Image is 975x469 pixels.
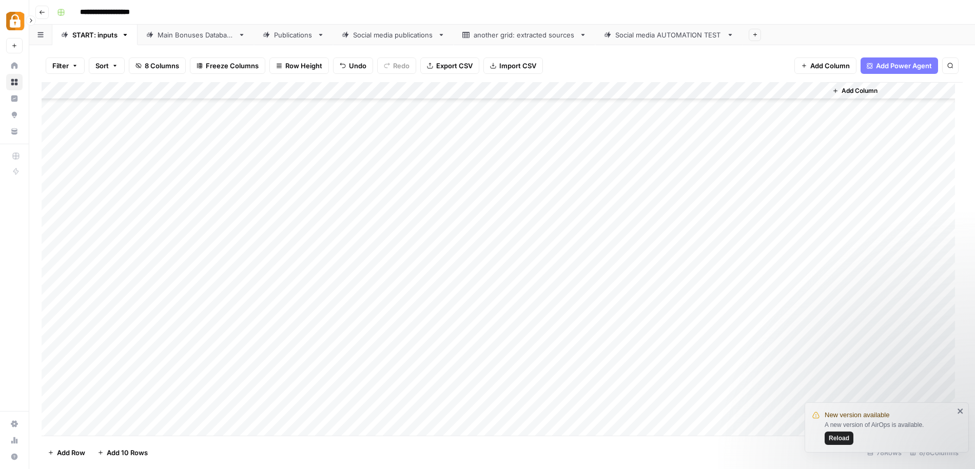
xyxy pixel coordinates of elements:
button: Filter [46,57,85,74]
span: Add Column [810,61,850,71]
a: Opportunities [6,107,23,123]
button: Workspace: Adzz [6,8,23,34]
span: Redo [393,61,410,71]
a: Social media AUTOMATION TEST [595,25,743,45]
button: Import CSV [483,57,543,74]
a: Home [6,57,23,74]
button: Add Column [828,84,882,97]
a: Main Bonuses Database [138,25,254,45]
a: Social media publications [333,25,454,45]
button: Add Power Agent [861,57,938,74]
a: Usage [6,432,23,448]
span: Sort [95,61,109,71]
span: Add Row [57,447,85,458]
span: Add Column [842,86,878,95]
button: Export CSV [420,57,479,74]
button: Add Column [794,57,856,74]
div: Social media AUTOMATION TEST [615,30,723,40]
span: Row Height [285,61,322,71]
a: Insights [6,90,23,107]
span: Add 10 Rows [107,447,148,458]
span: Export CSV [436,61,473,71]
button: Freeze Columns [190,57,265,74]
div: Publications [274,30,313,40]
button: Sort [89,57,125,74]
span: Add Power Agent [876,61,932,71]
button: Undo [333,57,373,74]
a: START: inputs [52,25,138,45]
button: Row Height [269,57,329,74]
a: Your Data [6,123,23,140]
button: Help + Support [6,448,23,465]
a: Publications [254,25,333,45]
img: Adzz Logo [6,12,25,30]
button: 8 Columns [129,57,186,74]
a: another grid: extracted sources [454,25,595,45]
span: 8 Columns [145,61,179,71]
a: Settings [6,416,23,432]
span: Freeze Columns [206,61,259,71]
button: Redo [377,57,416,74]
span: Import CSV [499,61,536,71]
div: Social media publications [353,30,434,40]
div: START: inputs [72,30,118,40]
button: Add Row [42,444,91,461]
a: Browse [6,74,23,90]
div: another grid: extracted sources [474,30,575,40]
button: Add 10 Rows [91,444,154,461]
div: Main Bonuses Database [158,30,234,40]
span: Undo [349,61,366,71]
span: Filter [52,61,69,71]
